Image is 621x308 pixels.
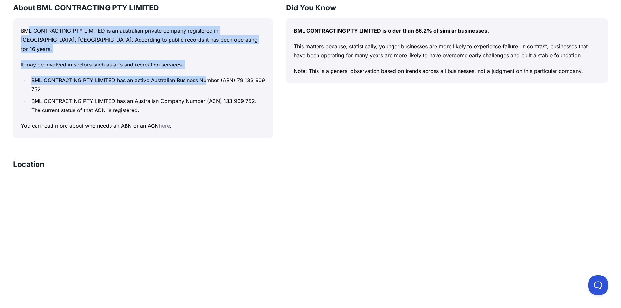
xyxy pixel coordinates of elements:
[588,275,608,295] iframe: Toggle Customer Support
[294,26,600,35] p: BML CONTRACTING PTY LIMITED is older than 86.2% of similar businesses.
[21,26,265,53] p: BML CONTRACTING PTY LIMITED is an australian private company registered in [GEOGRAPHIC_DATA], [GE...
[286,3,608,13] h3: Did You Know
[21,60,265,69] p: It may be involved in sectors such as arts and recreation services.
[13,3,273,13] h3: About BML CONTRACTING PTY LIMITED
[29,76,265,94] li: BML CONTRACTING PTY LIMITED has an active Australian Business Number (ABN) 79 133 909 752.
[13,159,44,169] h3: Location
[159,123,170,129] a: here
[294,66,600,76] p: Note: This is a general observation based on trends across all businesses, not a judgment on this...
[29,96,265,115] li: BML CONTRACTING PTY LIMITED has an Australian Company Number (ACN) 133 909 752. The current statu...
[294,42,600,60] p: This matters because, statistically, younger businesses are more likely to experience failure. In...
[21,121,265,130] p: You can read more about who needs an ABN or an ACN .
